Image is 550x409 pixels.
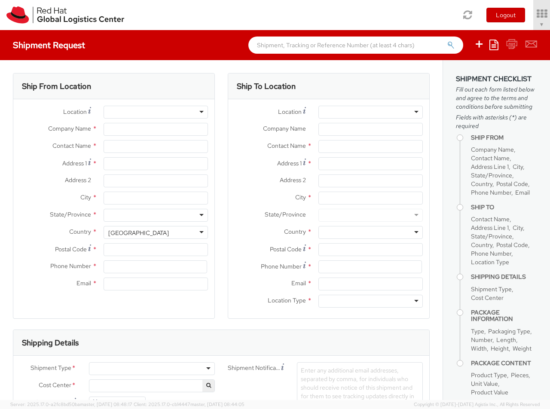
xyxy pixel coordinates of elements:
h4: Shipment Request [13,40,85,50]
h4: Package Information [471,309,537,323]
span: Height [491,345,509,352]
span: Packaging Type [488,327,530,335]
span: Width [471,345,487,352]
span: Pieces [511,371,529,379]
img: rh-logistics-00dfa346123c4ec078e1.svg [6,6,124,24]
span: Type [471,327,484,335]
span: Email [76,279,91,287]
span: Fields with asterisks (*) are required [456,113,537,130]
span: Postal Code [270,245,302,253]
span: State/Province [265,211,306,218]
h3: Shipment Checklist [456,75,537,83]
h3: Ship To Location [237,82,296,91]
h3: Ship From Location [22,82,91,91]
span: Company Name [471,146,514,153]
span: State/Province [471,232,512,240]
span: Company Name [48,125,91,132]
h4: Shipping Details [471,274,537,280]
span: Contact Name [471,154,510,162]
span: Length [496,336,516,344]
span: Phone Number [471,250,511,257]
span: Email [291,279,306,287]
span: City [295,193,306,201]
span: Phone Number [261,262,302,270]
span: State/Province [471,171,512,179]
h3: Shipping Details [22,339,79,347]
span: Address 2 [280,176,306,184]
span: Copyright © [DATE]-[DATE] Agistix Inc., All Rights Reserved [414,401,540,408]
span: Postal Code [496,180,528,188]
span: Postal Code [496,241,528,249]
span: City [513,163,523,171]
span: Address 1 [62,159,87,167]
h4: Ship From [471,134,537,141]
span: Fill out each form listed below and agree to the terms and conditions before submitting [456,85,537,111]
span: Country [284,228,306,235]
span: Shipment Type [471,285,512,293]
span: Shipment Date [33,398,73,407]
h4: Ship To [471,204,537,211]
span: Address 1 [277,159,302,167]
span: Shipment Type [31,363,71,373]
span: Phone Number [50,262,91,270]
span: Contact Name [267,142,306,150]
span: Contact Name [471,215,510,223]
span: Country [471,241,492,249]
span: Server: 2025.17.0-a2fc8bd50ba [10,401,132,407]
span: Shipment Notification [228,363,281,372]
span: Country [69,228,91,235]
span: Product Type [471,371,507,379]
span: Client: 2025.17.0-cb14447 [134,401,244,407]
span: Location [63,108,87,116]
span: Location [278,108,302,116]
span: Phone Number [471,189,511,196]
span: Unit Value [471,380,498,388]
span: Location Type [471,258,509,266]
span: State/Province [50,211,91,218]
h4: Package Content [471,360,537,366]
span: Contact Name [52,142,91,150]
span: Enter any additional email addresses, separated by comma, for individuals who should receive noti... [301,366,414,409]
span: Address 2 [65,176,91,184]
span: ▼ [539,21,544,28]
span: City [80,193,91,201]
div: [GEOGRAPHIC_DATA] [108,229,169,237]
span: master, [DATE] 08:44:05 [190,401,244,407]
input: Shipment, Tracking or Reference Number (at least 4 chars) [248,37,463,54]
span: Company Name [263,125,306,132]
span: master, [DATE] 08:48:17 [80,401,132,407]
span: Location Type [268,296,306,304]
span: Postal Code [55,245,87,253]
button: Logout [486,8,525,22]
label: Return label required [159,398,215,408]
span: Address Line 1 [471,163,509,171]
span: City [513,224,523,232]
span: Email [515,189,530,196]
span: Weight [513,345,532,352]
span: Product Value [471,388,508,396]
span: Cost Center [39,381,71,391]
span: Cost Center [471,294,504,302]
span: Country [471,180,492,188]
span: Number [471,336,492,344]
span: Address Line 1 [471,224,509,232]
